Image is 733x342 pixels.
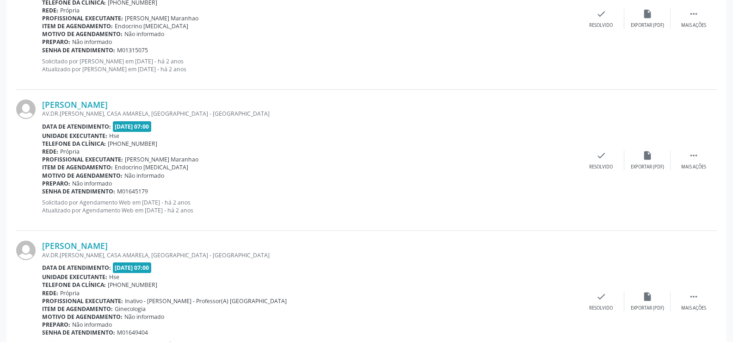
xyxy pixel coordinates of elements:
span: [DATE] 07:00 [113,262,152,273]
b: Senha de atendimento: [42,187,115,195]
div: Exportar (PDF) [631,164,664,170]
span: Inativo - [PERSON_NAME] - Professor(A) [GEOGRAPHIC_DATA] [125,297,287,305]
span: Não informado [72,321,112,329]
p: Solicitado por [PERSON_NAME] em [DATE] - há 2 anos Atualizado por [PERSON_NAME] em [DATE] - há 2 ... [42,57,578,73]
div: AV.DR.[PERSON_NAME], CASA AMARELA, [GEOGRAPHIC_DATA] - [GEOGRAPHIC_DATA] [42,251,578,259]
i:  [689,150,699,161]
span: Não informado [124,172,164,180]
b: Senha de atendimento: [42,329,115,336]
span: M01645179 [117,187,148,195]
div: Mais ações [681,305,706,311]
i: check [596,292,606,302]
b: Senha de atendimento: [42,46,115,54]
span: Não informado [124,30,164,38]
b: Motivo de agendamento: [42,313,123,321]
i: insert_drive_file [642,150,653,161]
b: Profissional executante: [42,14,123,22]
b: Motivo de agendamento: [42,172,123,180]
span: Própria [60,289,80,297]
b: Preparo: [42,38,70,46]
b: Rede: [42,6,58,14]
div: Exportar (PDF) [631,22,664,29]
a: [PERSON_NAME] [42,241,108,251]
span: Hse [109,273,119,281]
b: Item de agendamento: [42,22,113,30]
img: img [16,99,36,119]
b: Unidade executante: [42,273,107,281]
a: [PERSON_NAME] [42,99,108,110]
b: Unidade executante: [42,132,107,140]
i:  [689,292,699,302]
b: Rede: [42,289,58,297]
b: Telefone da clínica: [42,140,106,148]
span: Própria [60,148,80,155]
span: [DATE] 07:00 [113,121,152,132]
b: Data de atendimento: [42,123,111,131]
span: Ginecologia [115,305,146,313]
i: check [596,9,606,19]
div: Mais ações [681,22,706,29]
div: Mais ações [681,164,706,170]
span: [PHONE_NUMBER] [108,281,157,289]
b: Profissional executante: [42,155,123,163]
div: Resolvido [589,305,613,311]
b: Telefone da clínica: [42,281,106,289]
b: Item de agendamento: [42,163,113,171]
b: Motivo de agendamento: [42,30,123,38]
span: [PHONE_NUMBER] [108,140,157,148]
i:  [689,9,699,19]
p: Solicitado por Agendamento Web em [DATE] - há 2 anos Atualizado por Agendamento Web em [DATE] - h... [42,199,578,214]
div: Resolvido [589,22,613,29]
b: Item de agendamento: [42,305,113,313]
i: insert_drive_file [642,9,653,19]
i: insert_drive_file [642,292,653,302]
span: M01315075 [117,46,148,54]
span: Endocrino [MEDICAL_DATA] [115,163,188,171]
b: Preparo: [42,180,70,187]
div: AV.DR.[PERSON_NAME], CASA AMARELA, [GEOGRAPHIC_DATA] - [GEOGRAPHIC_DATA] [42,110,578,118]
b: Rede: [42,148,58,155]
i: check [596,150,606,161]
span: M01649404 [117,329,148,336]
span: Não informado [72,38,112,46]
span: Hse [109,132,119,140]
span: Não informado [124,313,164,321]
div: Exportar (PDF) [631,305,664,311]
div: Resolvido [589,164,613,170]
span: [PERSON_NAME] Maranhao [125,155,198,163]
b: Data de atendimento: [42,264,111,272]
span: Não informado [72,180,112,187]
span: Própria [60,6,80,14]
span: Endocrino [MEDICAL_DATA] [115,22,188,30]
img: img [16,241,36,260]
span: [PERSON_NAME] Maranhao [125,14,198,22]
b: Preparo: [42,321,70,329]
b: Profissional executante: [42,297,123,305]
